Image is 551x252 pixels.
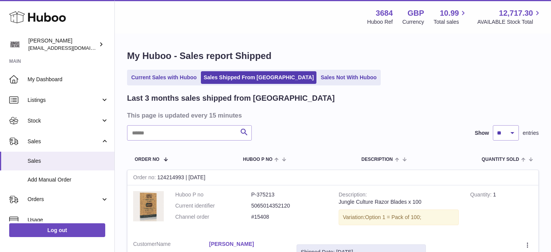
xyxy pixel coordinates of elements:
strong: 3684 [376,8,393,18]
span: Customer [133,241,156,247]
dt: Current identifier [175,202,251,209]
td: 1 [465,185,538,235]
dd: #15408 [251,213,328,221]
h1: My Huboo - Sales report Shipped [127,50,539,62]
img: theinternationalventure@gmail.com [9,39,21,50]
div: Variation: [339,209,459,225]
strong: GBP [408,8,424,18]
h3: This page is updated every 15 minutes [127,111,537,119]
label: Show [475,129,489,137]
span: AVAILABLE Stock Total [477,18,542,26]
dt: Huboo P no [175,191,251,198]
a: Log out [9,223,105,237]
span: Quantity Sold [482,157,519,162]
strong: Quantity [470,191,493,200]
span: Option 1 = Pack of 100; [365,214,421,220]
span: 12,717.30 [499,8,533,18]
strong: Description [339,191,367,200]
a: 10.99 Total sales [434,8,468,26]
span: Add Manual Order [28,176,109,183]
dt: Channel order [175,213,251,221]
h2: Last 3 months sales shipped from [GEOGRAPHIC_DATA] [127,93,335,103]
img: 36841692709929.png [133,191,164,221]
a: 12,717.30 AVAILABLE Stock Total [477,8,542,26]
span: Stock [28,117,101,124]
div: [PERSON_NAME] [28,37,97,52]
a: Sales Shipped From [GEOGRAPHIC_DATA] [201,71,316,84]
dt: Name [133,241,209,250]
span: Total sales [434,18,468,26]
span: Sales [28,157,109,165]
span: Huboo P no [243,157,272,162]
strong: Order no [133,174,157,182]
div: Jungle Culture Razor Blades x 100 [339,198,459,206]
a: Sales Not With Huboo [318,71,379,84]
span: Orders [28,196,101,203]
span: Listings [28,97,101,104]
div: 124214993 | [DATE] [127,170,538,185]
span: [EMAIL_ADDRESS][DOMAIN_NAME] [28,45,112,51]
span: Order No [135,157,160,162]
a: Current Sales with Huboo [129,71,199,84]
div: Huboo Ref [367,18,393,26]
span: Description [361,157,393,162]
span: Sales [28,138,101,145]
dd: 5065014352120 [251,202,328,209]
span: entries [523,129,539,137]
span: My Dashboard [28,76,109,83]
div: Currency [403,18,424,26]
span: Usage [28,216,109,224]
dd: P-375213 [251,191,328,198]
a: [PERSON_NAME] [209,241,285,248]
span: 10.99 [440,8,459,18]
